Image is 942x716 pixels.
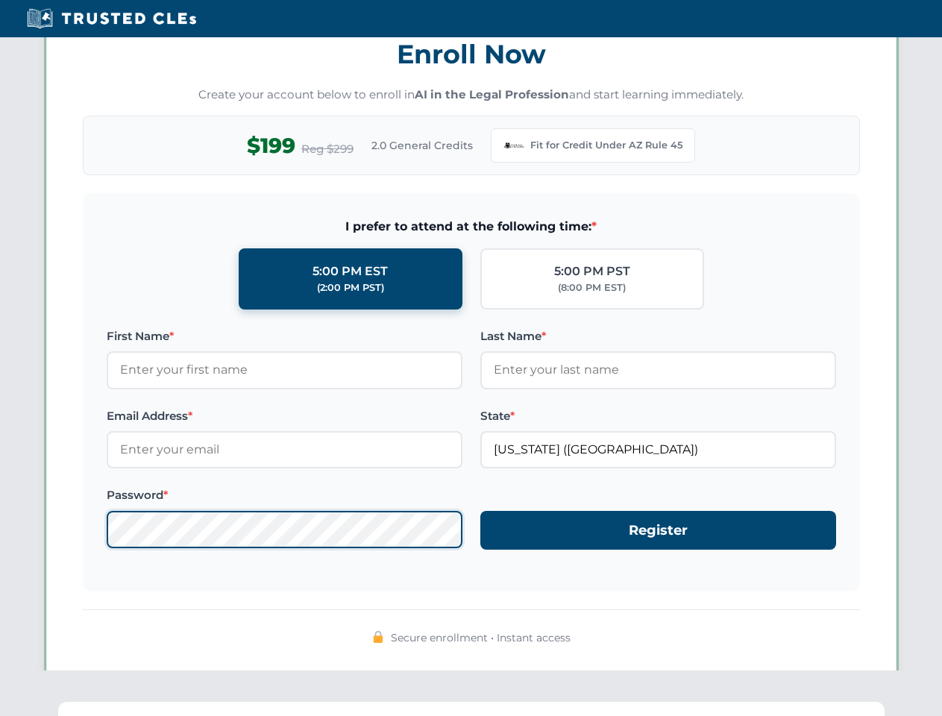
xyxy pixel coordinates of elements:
span: Secure enrollment • Instant access [391,629,571,646]
div: 5:00 PM PST [554,262,630,281]
label: State [480,407,836,425]
input: Arizona (AZ) [480,431,836,468]
img: Trusted CLEs [22,7,201,30]
label: Email Address [107,407,462,425]
strong: AI in the Legal Profession [415,87,569,101]
h3: Enroll Now [83,31,860,78]
span: Fit for Credit Under AZ Rule 45 [530,138,682,153]
span: $199 [247,129,295,163]
button: Register [480,511,836,550]
p: Create your account below to enroll in and start learning immediately. [83,87,860,104]
span: Reg $299 [301,140,354,158]
label: First Name [107,327,462,345]
img: Arizona Bar [503,135,524,156]
div: (2:00 PM PST) [317,280,384,295]
label: Last Name [480,327,836,345]
input: Enter your last name [480,351,836,389]
div: 5:00 PM EST [313,262,388,281]
input: Enter your email [107,431,462,468]
div: (8:00 PM EST) [558,280,626,295]
img: 🔒 [372,631,384,643]
span: I prefer to attend at the following time: [107,217,836,236]
input: Enter your first name [107,351,462,389]
span: 2.0 General Credits [371,137,473,154]
label: Password [107,486,462,504]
